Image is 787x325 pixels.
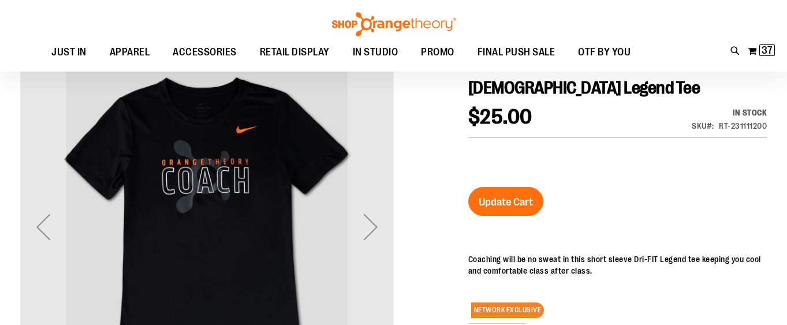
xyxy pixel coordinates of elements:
span: $25.00 [468,105,532,129]
div: Availability [692,107,767,118]
span: FINAL PUSH SALE [478,39,555,65]
a: JUST IN [40,39,98,66]
p: Coaching will be no sweat in this short sleeve Dri-FIT Legend tee keeping you cool and comfortabl... [468,253,767,277]
a: APPAREL [98,39,162,66]
span: OTF BY YOU [578,39,631,65]
span: NETWORK EXCLUSIVE [471,302,544,318]
img: Shop Orangetheory [330,12,457,36]
a: IN STUDIO [341,39,410,65]
a: OTF BY YOU [566,39,642,66]
span: ACCESSORIES [173,39,237,65]
div: RT-231111200 [719,120,767,132]
span: PROMO [421,39,454,65]
button: Update Cart [468,187,543,216]
span: 37 [762,44,773,56]
a: PROMO [409,39,466,66]
a: RETAIL DISPLAY [248,39,341,66]
span: APPAREL [110,39,150,65]
a: ACCESSORIES [161,39,248,66]
span: Update Cart [479,196,533,208]
strong: SKU [692,121,714,130]
span: [DEMOGRAPHIC_DATA] Legend Tee [468,78,700,98]
span: JUST IN [51,39,87,65]
span: RETAIL DISPLAY [260,39,330,65]
div: In stock [692,107,767,118]
a: FINAL PUSH SALE [466,39,567,66]
span: IN STUDIO [353,39,398,65]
